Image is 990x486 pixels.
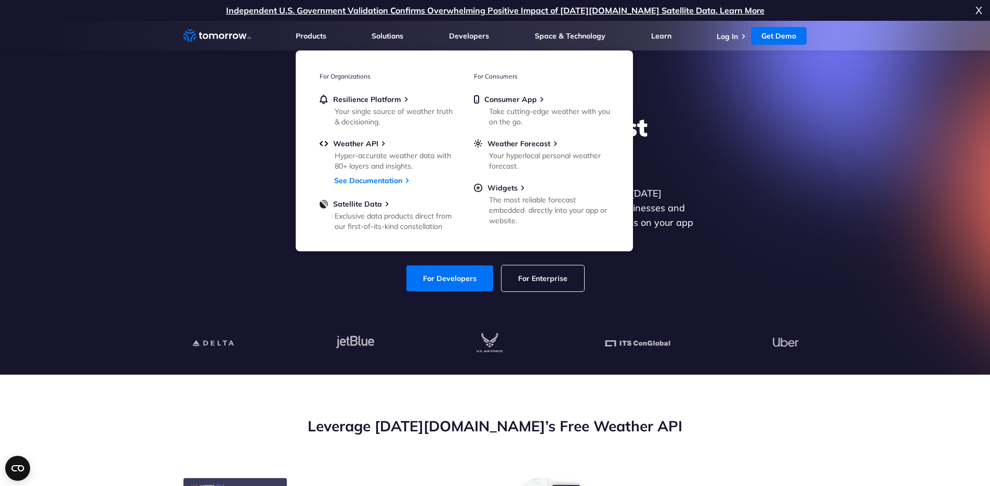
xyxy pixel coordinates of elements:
[5,456,30,481] button: Open CMP widget
[320,199,455,229] a: Satellite DataExclusive data products direct from our first-of-its-kind constellation
[535,31,605,41] a: Space & Technology
[295,111,696,174] h1: Explore the World’s Best Weather API
[335,150,456,171] div: Hyper-accurate weather data with 80+ layers and insights.
[296,31,326,41] a: Products
[751,27,807,45] a: Get Demo
[333,139,378,148] span: Weather API
[474,183,609,224] a: WidgetsThe most reliable forecast embedded directly into your app or website.
[320,95,328,104] img: bell.svg
[320,72,455,80] h3: For Organizations
[651,31,671,41] a: Learn
[295,186,696,245] p: Get reliable and precise weather data through our free API. Count on [DATE][DOMAIN_NAME] for quic...
[333,199,382,209] span: Satellite Data
[489,195,610,226] div: The most reliable forecast embedded directly into your app or website.
[484,95,537,104] span: Consumer App
[320,95,455,125] a: Resilience PlatformYour single source of weather truth & decisioning.
[372,31,403,41] a: Solutions
[487,139,550,148] span: Weather Forecast
[487,183,518,193] span: Widgets
[474,72,609,80] h3: For Consumers
[474,139,482,148] img: sun.svg
[183,28,251,44] a: Home link
[501,265,584,291] a: For Enterprise
[474,95,479,104] img: mobile.svg
[320,139,328,148] img: api.svg
[489,150,610,171] div: Your hyperlocal personal weather forecast.
[474,139,609,169] a: Weather ForecastYour hyperlocal personal weather forecast.
[489,106,610,127] div: Take cutting-edge weather with you on the go.
[320,199,328,209] img: satellite-data-menu.png
[474,183,482,193] img: plus-circle.svg
[183,416,807,436] h2: Leverage [DATE][DOMAIN_NAME]’s Free Weather API
[226,5,764,16] a: Independent U.S. Government Validation Confirms Overwhelming Positive Impact of [DATE][DOMAIN_NAM...
[717,32,738,41] a: Log In
[449,31,489,41] a: Developers
[334,176,402,185] a: See Documentation
[406,265,493,291] a: For Developers
[333,95,401,104] span: Resilience Platform
[335,211,456,232] div: Exclusive data products direct from our first-of-its-kind constellation
[320,139,455,169] a: Weather APIHyper-accurate weather data with 80+ layers and insights.
[474,95,609,125] a: Consumer AppTake cutting-edge weather with you on the go.
[335,106,456,127] div: Your single source of weather truth & decisioning.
